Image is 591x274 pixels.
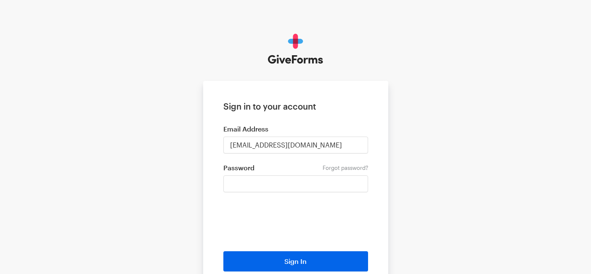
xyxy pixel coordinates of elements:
button: Sign In [223,251,368,271]
a: Forgot password? [323,164,368,171]
img: GiveForms [268,34,323,64]
label: Password [223,164,368,172]
label: Email Address [223,125,368,133]
h1: Sign in to your account [223,101,368,111]
iframe: reCAPTCHA [232,205,360,238]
